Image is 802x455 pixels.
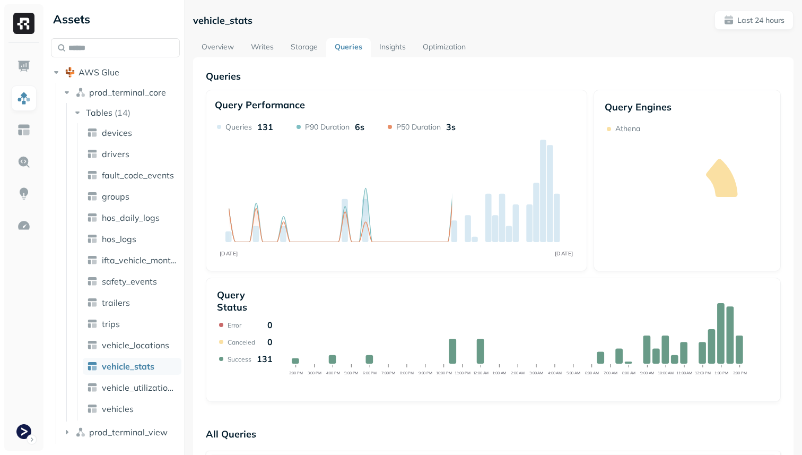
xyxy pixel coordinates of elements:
img: table [87,191,98,202]
button: prod_terminal_view [62,424,180,441]
img: table [87,149,98,159]
p: Queries [225,122,252,132]
img: table [87,361,98,372]
tspan: 6:00 PM [363,371,377,375]
span: trailers [102,297,130,308]
tspan: 8:00 PM [400,371,414,375]
span: vehicles [102,404,134,414]
span: prod_terminal_core [89,87,166,98]
tspan: 8:00 AM [622,371,636,375]
img: table [87,319,98,329]
a: devices [83,124,181,141]
a: trips [83,315,181,332]
p: 6s [355,122,364,132]
span: ifta_vehicle_months [102,255,177,265]
span: AWS Glue [79,67,119,78]
span: groups [102,191,129,202]
tspan: 9:00 AM [641,371,655,375]
tspan: 11:00 PM [455,371,470,375]
tspan: 1:00 PM [714,371,728,375]
a: hos_logs [83,230,181,247]
tspan: 7:00 PM [381,371,395,375]
tspan: 3:00 PM [308,371,321,375]
img: table [87,170,98,181]
tspan: 9:00 PM [419,371,432,375]
p: Queries [206,70,781,82]
p: Canceled [228,338,255,346]
tspan: 5:00 AM [566,371,580,375]
a: groups [83,188,181,205]
p: Query Engines [605,101,770,113]
span: prod_terminal_view [89,427,168,437]
a: Optimization [414,38,474,57]
a: vehicle_locations [83,337,181,354]
span: vehicle_locations [102,340,169,350]
p: P90 Duration [305,122,350,132]
img: namespace [75,87,86,98]
img: table [87,297,98,308]
tspan: 7:00 AM [604,371,617,375]
img: Dashboard [17,59,31,73]
p: 131 [257,122,273,132]
a: drivers [83,145,181,162]
tspan: 10:00 AM [658,371,674,375]
div: Assets [51,11,180,28]
p: Query Performance [215,99,305,111]
button: Tables(14) [72,104,181,121]
tspan: 10:00 PM [436,371,452,375]
img: table [87,340,98,350]
button: AWS Glue [51,64,180,81]
span: drivers [102,149,129,159]
span: vehicle_stats [102,361,154,372]
button: prod_terminal_core [62,84,180,101]
tspan: [DATE] [220,250,238,256]
p: vehicle_stats [193,14,252,27]
tspan: 5:00 PM [345,371,359,375]
p: 0 [267,320,273,330]
span: safety_events [102,276,157,287]
p: P50 Duration [396,122,441,132]
img: Terminal [16,424,31,439]
img: root [65,67,75,78]
img: table [87,382,98,393]
a: fault_code_events [83,167,181,184]
span: devices [102,127,132,138]
img: table [87,234,98,244]
img: table [87,255,98,265]
p: Query Status [217,289,272,313]
p: 3s [446,122,456,132]
tspan: 11:00 AM [676,371,692,375]
p: Success [228,355,251,363]
p: Last 24 hours [737,15,784,25]
img: table [87,127,98,138]
tspan: 6:00 AM [585,371,599,375]
tspan: [DATE] [555,250,573,256]
tspan: 12:00 AM [473,371,489,375]
p: Athena [615,124,640,134]
p: Error [228,321,241,329]
a: vehicles [83,400,181,417]
p: 131 [257,354,273,364]
img: table [87,212,98,223]
a: Insights [371,38,414,57]
tspan: 1:00 AM [493,371,507,375]
p: 0 [267,337,273,347]
span: trips [102,319,120,329]
img: Insights [17,187,31,201]
img: Assets [17,91,31,105]
tspan: 2:00 PM [733,371,747,375]
img: Asset Explorer [17,123,31,137]
img: Optimization [17,219,31,233]
a: hos_daily_logs [83,209,181,226]
img: Ryft [13,13,34,34]
span: fault_code_events [102,170,174,181]
span: vehicle_utilization_day [102,382,177,393]
a: ifta_vehicle_months [83,252,181,269]
img: namespace [75,427,86,437]
a: safety_events [83,273,181,290]
a: Writes [242,38,282,57]
a: Overview [193,38,242,57]
tspan: 3:00 AM [529,371,543,375]
tspan: 2:00 AM [511,371,525,375]
tspan: 4:00 PM [326,371,340,375]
